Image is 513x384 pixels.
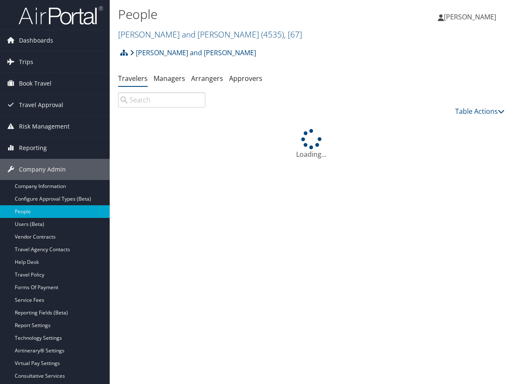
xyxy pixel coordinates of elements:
span: Dashboards [19,30,53,51]
a: Approvers [229,74,262,83]
span: Company Admin [19,159,66,180]
h1: People [118,5,376,23]
div: Loading... [118,129,505,159]
input: Search [118,92,205,107]
a: Travelers [118,74,148,83]
span: Reporting [19,137,47,158]
span: Book Travel [19,73,51,94]
a: [PERSON_NAME] and [PERSON_NAME] [118,29,302,40]
a: Table Actions [455,107,505,116]
span: , [ 67 ] [284,29,302,40]
a: Arrangers [191,74,223,83]
span: Risk Management [19,116,70,137]
span: [PERSON_NAME] [444,12,496,21]
span: Travel Approval [19,94,63,115]
span: ( 4535 ) [261,29,284,40]
a: [PERSON_NAME] [438,4,505,30]
span: Trips [19,51,33,73]
img: airportal-logo.png [19,5,103,25]
a: [PERSON_NAME] and [PERSON_NAME] [130,44,256,61]
a: Managers [154,74,185,83]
